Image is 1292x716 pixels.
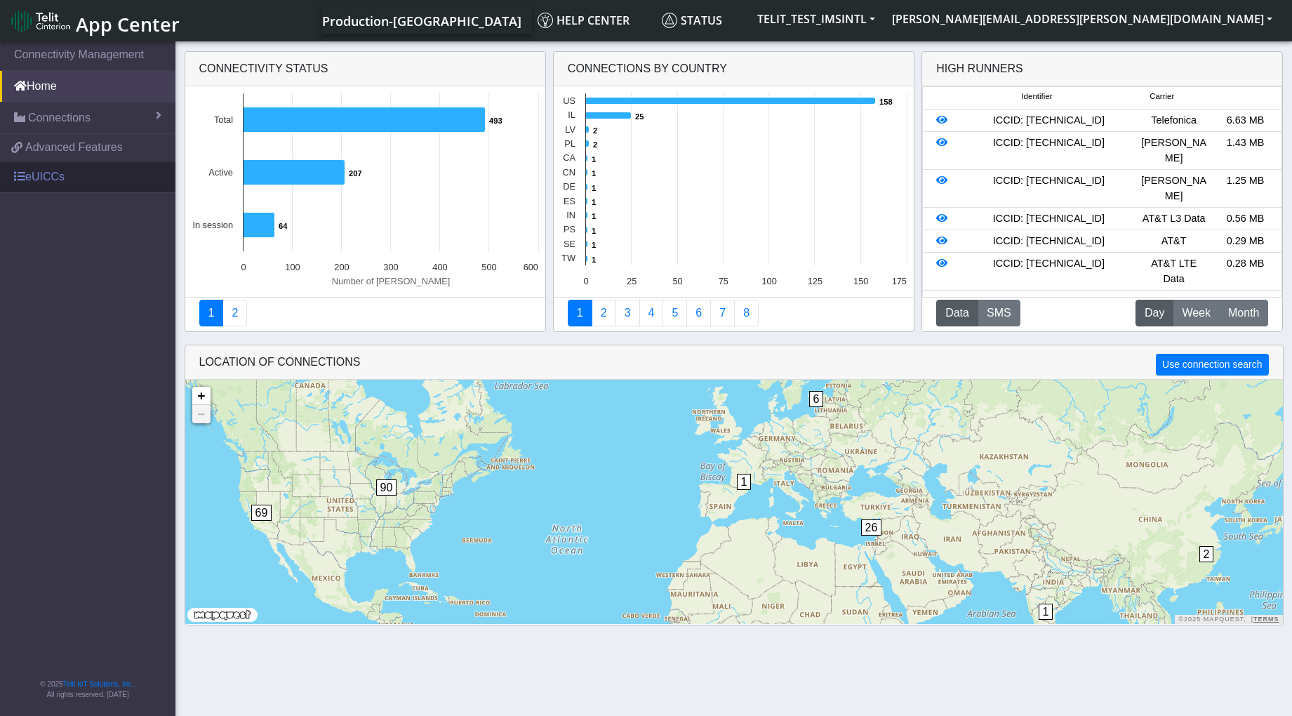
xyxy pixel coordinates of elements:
text: 100 [285,262,300,272]
text: CN [562,167,575,178]
text: 125 [808,276,823,286]
a: Help center [532,6,656,34]
a: Connections By Country [568,300,592,326]
span: 90 [376,479,397,496]
text: IN [566,210,575,220]
span: App Center [76,11,180,37]
a: Usage per Country [615,300,640,326]
text: 300 [383,262,398,272]
text: Total [213,114,232,125]
text: 207 [349,169,362,178]
div: ICCID: [TECHNICAL_ID] [959,211,1138,227]
a: Connections By Carrier [639,300,664,326]
a: Status [656,6,749,34]
text: 400 [432,262,447,272]
text: 64 [279,222,288,230]
text: 158 [879,98,893,106]
div: Connectivity status [185,52,545,86]
div: 6.63 MB [1210,113,1281,128]
text: LV [565,124,575,135]
text: 1 [592,184,596,192]
span: Month [1228,305,1259,321]
div: AT&T LTE Data [1138,256,1210,286]
text: Active [208,167,233,178]
div: High Runners [936,60,1023,77]
div: 0.56 MB [1210,211,1281,227]
text: IL [568,110,575,120]
text: 1 [592,241,596,249]
a: Connectivity status [199,300,224,326]
a: Deployment status [222,300,247,326]
text: 150 [853,276,868,286]
text: 200 [334,262,349,272]
text: CA [563,152,575,163]
span: Carrier [1150,91,1174,102]
div: ICCID: [TECHNICAL_ID] [959,234,1138,249]
a: Usage by Carrier [662,300,687,326]
text: 1 [592,212,596,220]
div: 1.25 MB [1210,173,1281,204]
div: ICCID: [TECHNICAL_ID] [959,294,1138,310]
text: 0 [583,276,588,286]
span: Help center [538,13,630,28]
div: Telefonica [1138,113,1210,128]
span: 26 [861,519,882,536]
a: Telit IoT Solutions, Inc. [63,680,133,688]
img: status.svg [662,13,677,28]
button: TELIT_TEST_IMSINTL [749,6,884,32]
text: 1 [592,155,596,164]
span: 1 [737,474,752,490]
button: Use connection search [1156,354,1268,376]
button: Data [936,300,978,326]
span: 69 [251,505,272,521]
div: 0.29 MB [1210,234,1281,249]
text: Number of [PERSON_NAME] [331,276,450,286]
a: Zoom in [192,387,211,405]
text: 493 [489,117,502,125]
a: App Center [11,6,178,36]
span: Advanced Features [25,139,123,156]
button: [PERSON_NAME][EMAIL_ADDRESS][PERSON_NAME][DOMAIN_NAME] [884,6,1281,32]
a: Terms [1253,616,1279,623]
div: AT&T L3 Data [1138,211,1210,227]
a: 14 Days Trend [686,300,711,326]
span: 1 [1039,604,1053,620]
nav: Summary paging [199,300,531,326]
div: Connections By Country [554,52,914,86]
text: 50 [672,276,682,286]
text: US [563,95,575,106]
span: 2 [1199,546,1214,562]
text: In session [192,220,233,230]
span: 6 [809,391,824,407]
text: 1 [592,256,596,264]
text: 600 [523,262,538,272]
button: Week [1173,300,1220,326]
div: ICCID: [TECHNICAL_ID] [959,173,1138,204]
div: 1.43 MB [1210,135,1281,166]
text: 1 [592,227,596,235]
img: logo-telit-cinterion-gw-new.png [11,10,70,32]
div: [PERSON_NAME] [1138,135,1210,166]
text: 25 [635,112,644,121]
div: [PERSON_NAME] [1138,173,1210,204]
text: 25 [627,276,637,286]
div: AT&T [1138,294,1210,310]
text: 0 [241,262,246,272]
text: 75 [719,276,728,286]
div: 0.28 MB [1210,256,1281,286]
text: 1 [592,198,596,206]
div: LOCATION OF CONNECTIONS [185,345,1283,380]
button: Day [1136,300,1173,326]
span: Connections [28,110,91,126]
text: 1 [592,169,596,178]
span: Identifier [1021,91,1052,102]
text: DE [563,181,575,192]
div: ICCID: [TECHNICAL_ID] [959,256,1138,286]
a: Zero Session [710,300,735,326]
button: Month [1219,300,1268,326]
div: 1 [737,474,751,516]
span: Status [662,13,722,28]
text: TW [561,253,576,263]
text: 175 [891,276,906,286]
span: Production-[GEOGRAPHIC_DATA] [322,13,521,29]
